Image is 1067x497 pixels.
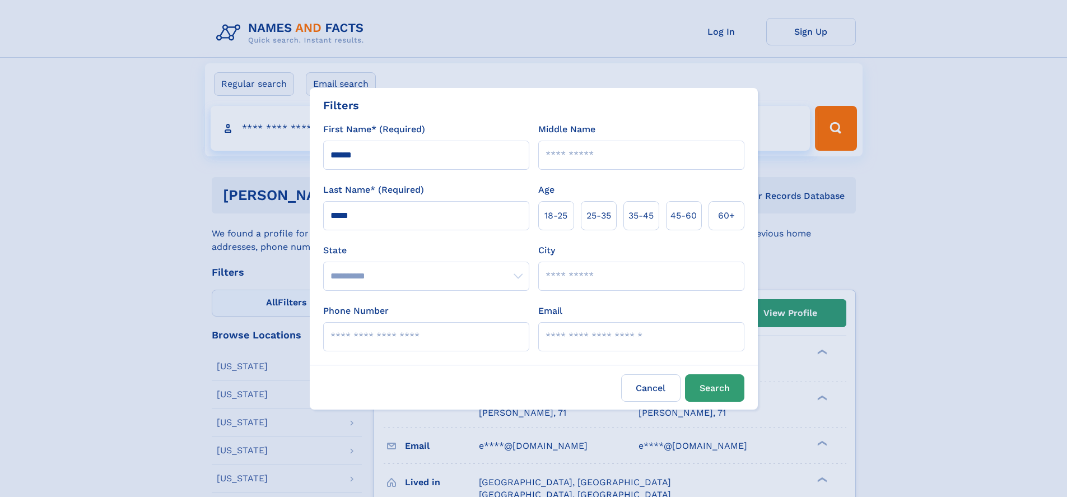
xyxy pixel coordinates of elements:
[538,304,562,318] label: Email
[685,374,744,402] button: Search
[538,244,555,257] label: City
[323,97,359,114] div: Filters
[621,374,681,402] label: Cancel
[718,209,735,222] span: 60+
[538,183,555,197] label: Age
[323,304,389,318] label: Phone Number
[323,123,425,136] label: First Name* (Required)
[544,209,567,222] span: 18‑25
[538,123,595,136] label: Middle Name
[323,183,424,197] label: Last Name* (Required)
[586,209,611,222] span: 25‑35
[670,209,697,222] span: 45‑60
[628,209,654,222] span: 35‑45
[323,244,529,257] label: State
